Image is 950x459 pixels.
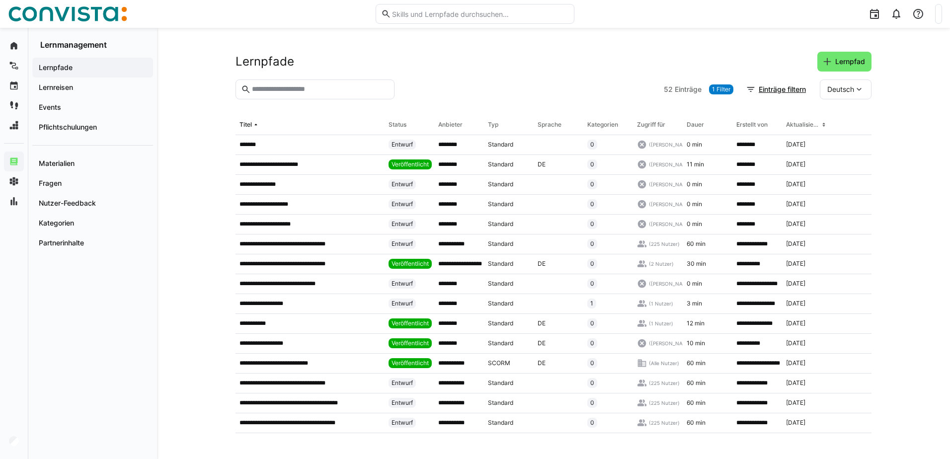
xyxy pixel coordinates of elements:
[786,399,805,407] span: [DATE]
[488,260,513,268] span: Standard
[590,280,594,288] span: 0
[649,161,694,168] span: ([PERSON_NAME])
[488,240,513,248] span: Standard
[590,141,594,149] span: 0
[392,220,413,228] span: Entwurf
[687,200,702,208] span: 0 min
[786,160,805,168] span: [DATE]
[488,419,513,427] span: Standard
[392,200,413,208] span: Entwurf
[649,141,694,148] span: ([PERSON_NAME])
[488,359,510,367] span: SCORM
[392,339,429,347] span: Veröffentlicht
[590,220,594,228] span: 0
[649,201,694,208] span: ([PERSON_NAME])
[590,300,593,307] span: 1
[786,260,805,268] span: [DATE]
[538,121,561,129] div: Sprache
[786,200,805,208] span: [DATE]
[687,121,704,129] div: Dauer
[687,141,702,149] span: 0 min
[786,419,805,427] span: [DATE]
[488,300,513,307] span: Standard
[786,339,805,347] span: [DATE]
[649,320,673,327] span: (1 Nutzer)
[649,380,680,386] span: (225 Nutzer)
[687,280,702,288] span: 0 min
[488,200,513,208] span: Standard
[488,319,513,327] span: Standard
[438,121,463,129] div: Anbieter
[687,419,706,427] span: 60 min
[687,220,702,228] span: 0 min
[649,240,680,247] span: (225 Nutzer)
[392,280,413,288] span: Entwurf
[488,220,513,228] span: Standard
[538,339,546,347] span: DE
[590,240,594,248] span: 0
[590,319,594,327] span: 0
[786,379,805,387] span: [DATE]
[786,280,805,288] span: [DATE]
[538,260,546,268] span: DE
[488,280,513,288] span: Standard
[687,339,705,347] span: 10 min
[786,141,805,149] span: [DATE]
[675,84,702,94] span: Einträge
[741,79,812,99] button: Einträge filtern
[817,52,871,72] button: Lernpfad
[392,419,413,427] span: Entwurf
[590,339,594,347] span: 0
[488,121,498,129] div: Typ
[590,359,594,367] span: 0
[649,280,694,287] span: ([PERSON_NAME])
[392,300,413,307] span: Entwurf
[391,9,569,18] input: Skills und Lernpfade durchsuchen…
[590,379,594,387] span: 0
[389,121,406,129] div: Status
[488,141,513,149] span: Standard
[538,160,546,168] span: DE
[687,180,702,188] span: 0 min
[786,180,805,188] span: [DATE]
[392,141,413,149] span: Entwurf
[827,84,854,94] span: Deutsch
[786,121,820,129] div: Aktualisiert am
[649,419,680,426] span: (225 Nutzer)
[590,399,594,407] span: 0
[687,240,706,248] span: 60 min
[488,160,513,168] span: Standard
[786,319,805,327] span: [DATE]
[538,319,546,327] span: DE
[587,121,618,129] div: Kategorien
[649,399,680,406] span: (225 Nutzer)
[488,180,513,188] span: Standard
[538,359,546,367] span: DE
[649,260,674,267] span: (2 Nutzer)
[687,160,704,168] span: 11 min
[687,399,706,407] span: 60 min
[392,379,413,387] span: Entwurf
[757,84,807,94] span: Einträge filtern
[649,181,694,188] span: ([PERSON_NAME])
[649,300,673,307] span: (1 Nutzer)
[590,160,594,168] span: 0
[590,419,594,427] span: 0
[488,399,513,407] span: Standard
[649,340,694,347] span: ([PERSON_NAME])
[392,240,413,248] span: Entwurf
[239,121,252,129] div: Titel
[637,121,665,129] div: Zugriff für
[590,200,594,208] span: 0
[687,300,702,307] span: 3 min
[488,339,513,347] span: Standard
[392,359,429,367] span: Veröffentlicht
[590,180,594,188] span: 0
[392,160,429,168] span: Veröffentlicht
[392,319,429,327] span: Veröffentlicht
[392,399,413,407] span: Entwurf
[488,379,513,387] span: Standard
[236,54,294,69] h2: Lernpfade
[786,300,805,307] span: [DATE]
[687,359,706,367] span: 60 min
